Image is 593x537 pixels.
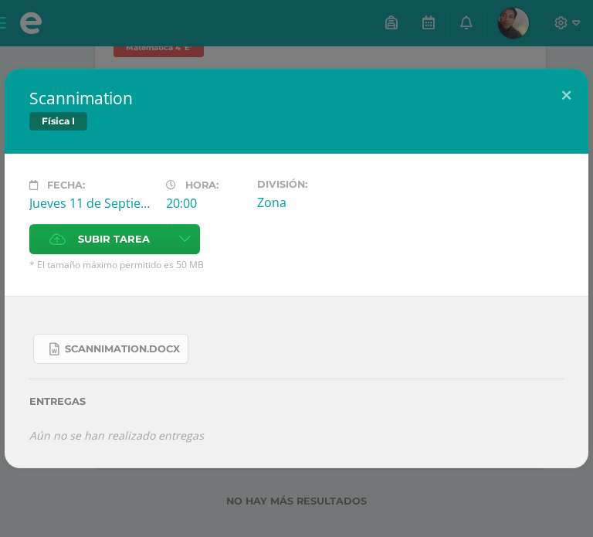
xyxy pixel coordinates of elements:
[29,396,564,407] label: Entregas
[29,258,564,271] span: * El tamaño máximo permitido es 50 MB
[47,179,85,191] span: Fecha:
[33,334,188,364] a: Scannimation.docx
[185,179,219,191] span: Hora:
[29,195,154,212] div: Jueves 11 de Septiembre
[29,428,204,443] i: Aún no se han realizado entregas
[65,343,180,355] span: Scannimation.docx
[257,178,381,190] label: División:
[257,194,381,211] div: Zona
[29,87,564,109] h2: Scannimation
[166,195,245,212] div: 20:00
[78,225,150,253] span: Subir tarea
[544,69,588,121] button: Close (Esc)
[29,112,87,131] span: Física I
